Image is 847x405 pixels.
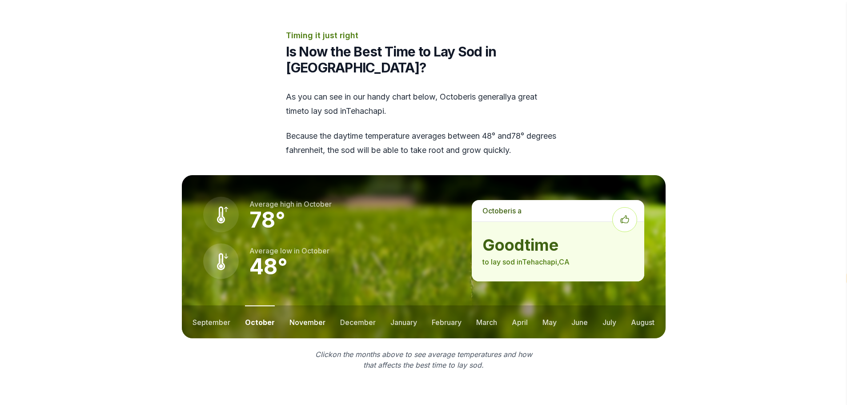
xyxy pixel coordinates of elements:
p: Click on the months above to see average temperatures and how that affects the best time to lay sod. [310,349,538,370]
button: september [193,305,230,338]
button: may [542,305,557,338]
button: january [390,305,417,338]
strong: 78 ° [249,207,285,233]
span: october [482,206,510,215]
button: june [571,305,588,338]
span: october [304,200,332,209]
button: april [512,305,528,338]
p: Average high in [249,199,332,209]
button: november [289,305,325,338]
strong: 48 ° [249,253,288,280]
button: march [476,305,497,338]
p: Average low in [249,245,329,256]
button: october [245,305,275,338]
p: to lay sod in Tehachapi , CA [482,257,633,267]
button: july [602,305,616,338]
span: october [301,246,329,255]
h2: Is Now the Best Time to Lay Sod in [GEOGRAPHIC_DATA]? [286,44,562,76]
button: august [631,305,654,338]
span: october [440,92,470,101]
button: december [340,305,376,338]
p: Because the daytime temperature averages between 48 ° and 78 ° degrees fahrenheit, the sod will b... [286,129,562,157]
button: february [432,305,462,338]
strong: good time [482,236,633,254]
p: Timing it just right [286,29,562,42]
div: As you can see in our handy chart below, is generally a great time to lay sod in Tehachapi . [286,90,562,157]
p: is a [472,200,644,221]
